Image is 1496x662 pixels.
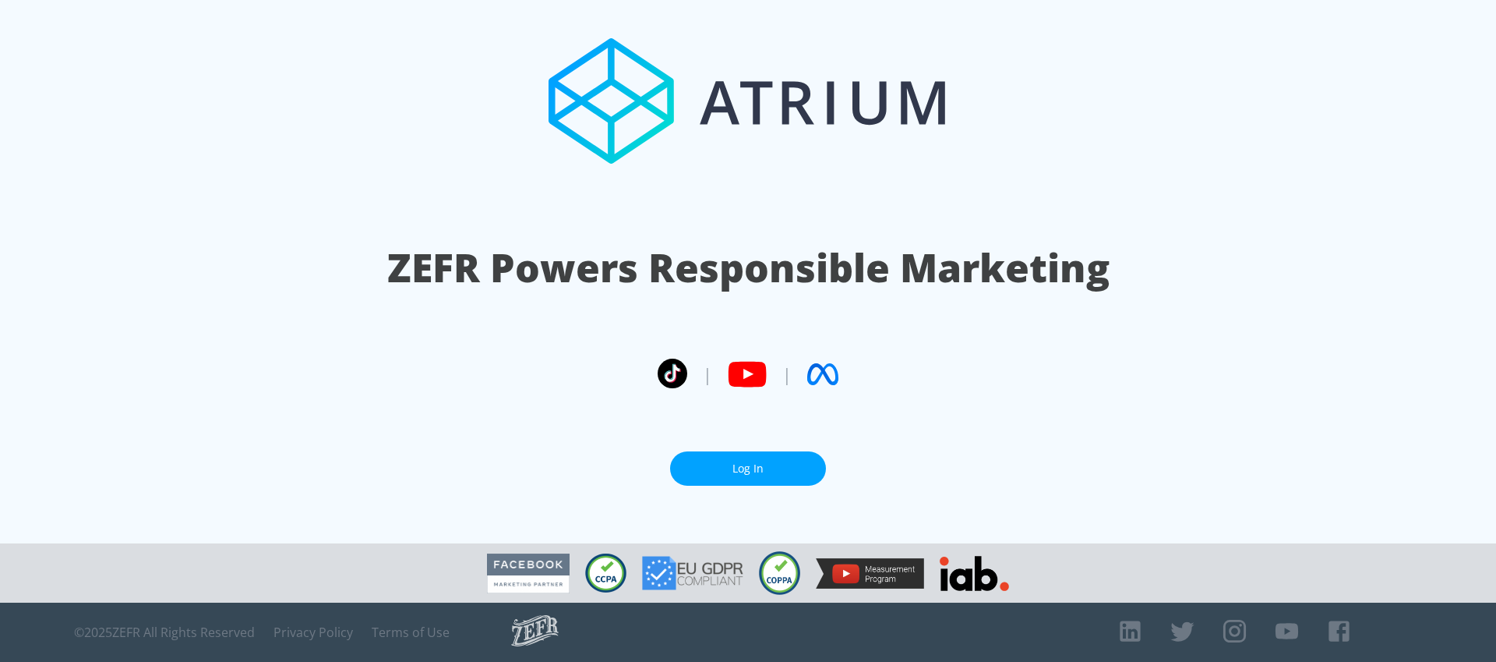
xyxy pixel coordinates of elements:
img: COPPA Compliant [759,551,800,595]
img: Facebook Marketing Partner [487,554,570,593]
h1: ZEFR Powers Responsible Marketing [387,241,1110,295]
span: | [782,363,792,386]
img: CCPA Compliant [585,554,626,593]
img: GDPR Compliant [642,556,743,590]
span: © 2025 ZEFR All Rights Reserved [74,625,255,640]
span: | [703,363,712,386]
a: Privacy Policy [273,625,353,640]
a: Terms of Use [372,625,450,640]
img: YouTube Measurement Program [816,558,924,589]
a: Log In [670,451,826,487]
img: IAB [940,556,1009,591]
